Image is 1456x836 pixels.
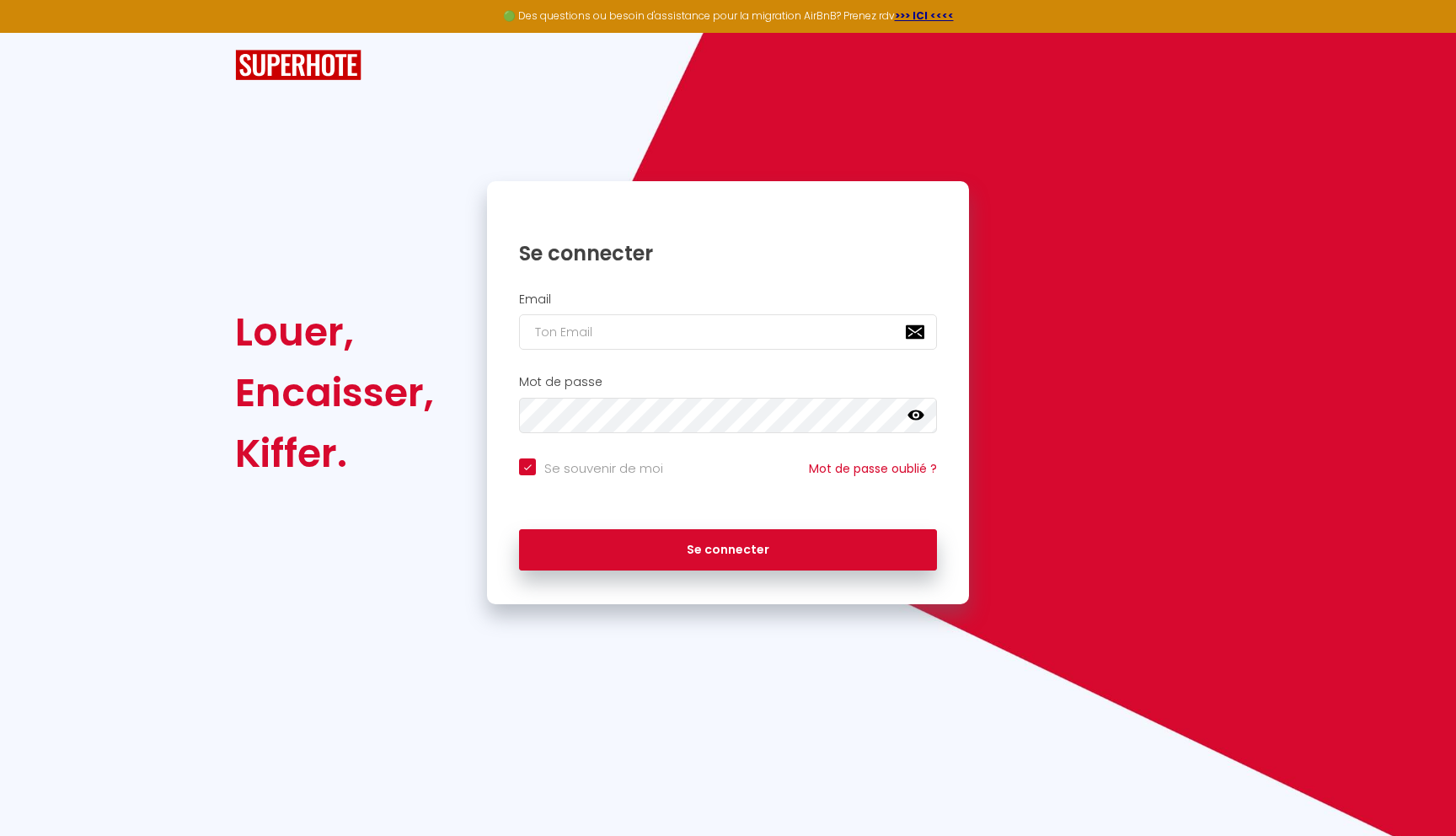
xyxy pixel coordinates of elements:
[519,529,937,571] button: Se connecter
[519,292,937,307] h2: Email
[519,375,937,389] h2: Mot de passe
[235,423,434,484] div: Kiffer.
[235,362,434,423] div: Encaisser,
[519,314,937,350] input: Ton Email
[809,460,937,477] a: Mot de passe oublié ?
[235,302,434,362] div: Louer,
[895,8,954,23] a: >>> ICI <<<<
[235,50,361,81] img: SuperHote logo
[519,240,937,266] h1: Se connecter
